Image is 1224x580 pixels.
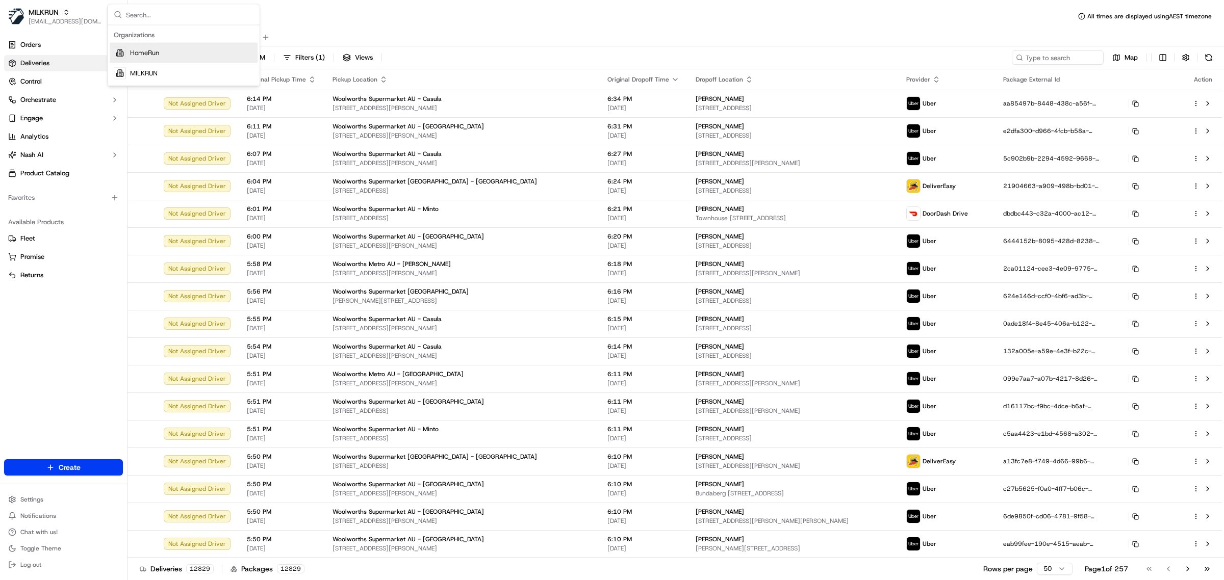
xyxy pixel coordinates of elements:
span: [DATE] [607,131,679,140]
span: Woolworths Metro AU - [PERSON_NAME] [333,260,451,268]
span: [DATE] [607,407,679,415]
button: 099e7aa7-a07b-4217-8d26-9fbe2b0e67d2 [1003,375,1139,383]
img: uber-new-logo.jpeg [907,97,920,110]
span: [DATE] [247,462,316,470]
span: Original Pickup Time [247,75,306,84]
div: Available Products [4,214,123,230]
span: Uber [923,402,936,410]
span: 6:16 PM [607,287,679,296]
button: 6444152b-8095-428d-8238-4c294d30f26e [1003,237,1139,245]
span: Returns [20,271,43,280]
span: 5:51 PM [247,398,316,406]
span: [STREET_ADDRESS][PERSON_NAME] [696,407,890,415]
span: 6:10 PM [607,453,679,461]
button: MILKRUN [29,7,59,17]
span: Woolworths Supermarket AU - [GEOGRAPHIC_DATA] [333,122,484,130]
img: uber-new-logo.jpeg [907,510,920,523]
span: 5:51 PM [247,425,316,433]
img: delivereasy_logo.png [907,179,920,193]
img: uber-new-logo.jpeg [907,234,920,248]
span: Package External Id [1003,75,1060,84]
span: [PERSON_NAME] [696,453,744,461]
button: 5c902b9b-2294-4592-9668-17b99658b572 [1003,154,1139,163]
img: MILKRUN [8,8,24,24]
span: Uber [923,127,936,135]
span: e2dfa300-d966-4fcb-b58a-e12c71ac3081 [1003,127,1126,135]
span: Analytics [20,132,48,141]
span: Uber [923,154,936,163]
span: [STREET_ADDRESS] [696,104,890,112]
span: [STREET_ADDRESS][PERSON_NAME] [333,131,591,140]
span: 6:07 PM [247,150,316,158]
span: [DATE] [247,104,316,112]
span: 6:15 PM [607,315,679,323]
span: [DATE] [247,159,316,167]
span: a13fc7e8-f749-4d66-99b6-3678b722e516 [1003,457,1126,465]
a: Fleet [8,234,119,243]
span: [STREET_ADDRESS] [333,214,591,222]
span: [DATE] [607,517,679,525]
span: Woolworths Supermarket [GEOGRAPHIC_DATA] - [GEOGRAPHIC_DATA] [333,177,537,186]
span: [DATE] [607,489,679,497]
span: Bundaberg [STREET_ADDRESS] [696,489,890,497]
button: Nash AI [4,147,123,163]
button: Notifications [4,509,123,523]
span: 5:50 PM [247,535,316,543]
button: MILKRUNMILKRUN[EMAIL_ADDRESS][DOMAIN_NAME] [4,4,106,29]
button: eab99fee-190e-4515-aeab-c9e6df4e1747 [1003,540,1139,548]
span: 6:10 PM [607,535,679,543]
img: doordash_logo_v2.png [907,207,920,220]
img: uber-new-logo.jpeg [907,289,920,303]
span: [STREET_ADDRESS][PERSON_NAME] [696,269,890,277]
button: 6de9850f-cd06-4781-9f58-a95fe8751311 [1003,512,1139,520]
span: [STREET_ADDRESS][PERSON_NAME] [696,159,890,167]
span: [PERSON_NAME] [696,425,744,433]
span: Uber [923,292,936,300]
span: [DATE] [247,434,316,442]
div: Action [1192,75,1214,84]
span: [PERSON_NAME] [696,150,744,158]
span: Nash AI [20,150,43,160]
span: 5:56 PM [247,287,316,296]
span: Original Dropoff Time [607,75,669,84]
span: Dropoff Location [696,75,743,84]
span: ( 1 ) [316,53,325,62]
span: [PERSON_NAME] [696,370,744,378]
span: [DATE] [607,297,679,305]
span: 5:50 PM [247,480,316,488]
div: Organizations [110,28,258,43]
span: Orders [20,40,41,49]
span: HomeRun [130,48,159,58]
span: [PERSON_NAME] [696,95,744,103]
span: [DATE] [247,187,316,195]
img: uber-new-logo.jpeg [907,317,920,330]
div: 12829 [186,564,214,573]
span: Create [59,462,81,472]
span: Woolworths Supermarket [GEOGRAPHIC_DATA] [333,287,469,296]
span: [PERSON_NAME] [696,508,744,516]
span: 624e146d-ccf0-4bf6-ad3b-a5172411f18d [1003,292,1126,300]
span: Uber [923,540,936,548]
span: Uber [923,375,936,383]
span: [PERSON_NAME] [696,205,744,213]
span: [PERSON_NAME] [696,122,744,130]
span: 6:14 PM [247,95,316,103]
span: Woolworths Metro AU - [GEOGRAPHIC_DATA] [333,370,464,378]
input: Type to search [1012,50,1104,65]
span: 5:50 PM [247,453,316,461]
div: 12829 [277,564,304,573]
span: Filters [295,53,325,62]
span: MILKRUN [130,69,158,78]
span: [DATE] [607,352,679,360]
span: Woolworths Supermarket [GEOGRAPHIC_DATA] - [GEOGRAPHIC_DATA] [333,453,537,461]
span: 6:34 PM [607,95,679,103]
span: 21904663-a909-498b-bd01-3ae895499a22 [1003,182,1126,190]
button: Fleet [4,230,123,247]
span: Settings [20,495,43,504]
span: [DATE] [247,544,316,552]
img: uber-new-logo.jpeg [907,124,920,138]
span: [PERSON_NAME] [696,315,744,323]
span: [DATE] [247,131,316,140]
span: 5:58 PM [247,260,316,268]
span: [STREET_ADDRESS][PERSON_NAME] [333,324,591,332]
